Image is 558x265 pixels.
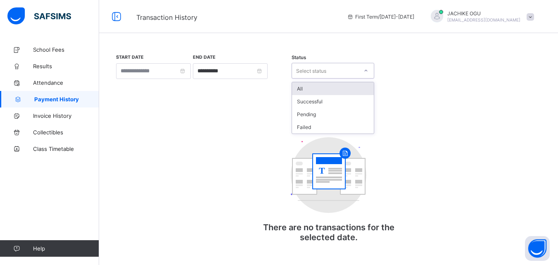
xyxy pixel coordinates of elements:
span: Collectibles [33,129,99,136]
span: Help [33,245,99,252]
span: Transaction History [136,13,197,21]
div: Pending [292,108,374,121]
span: Attendance [33,79,99,86]
span: Results [33,63,99,69]
div: Successful [292,95,374,108]
span: Invoice History [33,112,99,119]
span: School Fees [33,46,99,53]
div: All [292,82,374,95]
div: There are no transactions for the selected date. [246,129,411,259]
span: [EMAIL_ADDRESS][DOMAIN_NAME] [447,17,520,22]
span: JACHIKE OGU [447,10,520,17]
span: Class Timetable [33,146,99,152]
span: session/term information [347,14,414,20]
tspan: T [319,165,325,176]
span: Payment History [34,96,99,103]
label: End Date [193,55,216,60]
span: Status [292,55,306,60]
div: Select status [296,63,326,79]
img: safsims [7,7,71,25]
p: There are no transactions for the selected date. [246,222,411,242]
div: Failed [292,121,374,134]
div: JACHIKEOGU [423,10,538,24]
label: Start Date [116,55,144,60]
button: Open asap [525,236,550,261]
